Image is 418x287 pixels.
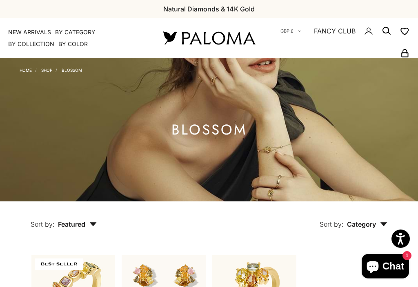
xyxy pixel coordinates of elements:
[347,220,387,228] span: Category
[8,28,51,36] a: NEW ARRIVALS
[55,28,96,36] summary: By Category
[171,125,247,135] h1: Blossom
[58,220,97,228] span: Featured
[35,258,83,270] span: BEST SELLER
[320,220,344,228] span: Sort by:
[12,201,116,236] button: Sort by: Featured
[163,4,255,14] p: Natural Diamonds & 14K Gold
[20,68,32,73] a: Home
[58,40,88,48] summary: By Color
[41,68,52,73] a: Shop
[359,254,411,280] inbox-online-store-chat: Shopify online store chat
[8,40,54,48] summary: By Collection
[301,201,406,236] button: Sort by: Category
[314,26,356,36] a: FANCY CLUB
[62,68,82,73] a: Blossom
[274,18,410,58] nav: Secondary navigation
[31,220,55,228] span: Sort by:
[280,27,293,35] span: GBP £
[20,66,82,73] nav: Breadcrumb
[280,27,302,35] button: GBP £
[8,28,144,48] nav: Primary navigation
